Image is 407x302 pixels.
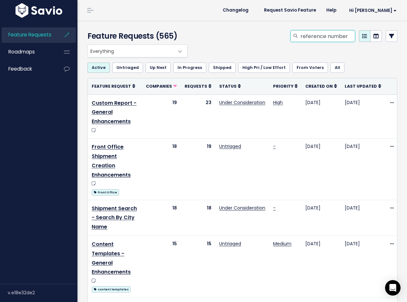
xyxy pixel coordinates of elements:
[305,83,337,89] a: Created On
[273,143,276,150] a: -
[92,240,131,276] a: Content Templates - General Enhancements
[219,240,241,247] a: Untriaged
[92,99,137,125] a: Custom Report - General Enhancements
[142,94,181,139] td: 19
[92,188,119,196] a: Front Office
[142,139,181,200] td: 18
[2,44,54,59] a: Roadmaps
[87,44,188,57] span: Everything
[92,286,131,293] span: content templates
[185,83,211,89] a: Requests
[181,236,215,297] td: 15
[2,62,54,76] a: Feedback
[301,94,341,139] td: [DATE]
[181,94,215,139] td: 23
[146,83,172,89] span: Companies
[181,200,215,236] td: 18
[238,63,290,73] a: High Pri / Low Effort
[92,189,119,196] span: Front Office
[219,143,241,150] a: Untriaged
[112,63,143,73] a: Untriaged
[181,139,215,200] td: 19
[92,83,131,89] span: Feature Request
[92,205,137,231] a: Shipment Search - Search By City Name
[8,48,35,55] span: Roadmaps
[8,65,32,72] span: Feedback
[321,5,341,15] a: Help
[92,285,131,293] a: content templates
[331,63,344,73] a: All
[2,27,54,42] a: Feature Requests
[341,94,385,139] td: [DATE]
[219,83,241,89] a: Status
[341,139,385,200] td: [DATE]
[173,63,206,73] a: In Progress
[92,143,131,178] a: Front Office Shipment Creation Enhancements
[209,63,236,73] a: Shipped
[87,30,184,42] h4: Feature Requests (565)
[88,45,174,57] span: Everything
[345,83,377,89] span: Last Updated
[8,284,77,301] div: v.e18e32de2
[219,99,265,106] a: Under Consideration
[273,83,298,89] a: Priority
[341,5,402,15] a: Hi [PERSON_NAME]
[349,8,397,13] span: Hi [PERSON_NAME]
[219,205,265,211] a: Under Consideration
[385,280,401,296] div: Open Intercom Messenger
[341,236,385,297] td: [DATE]
[14,3,64,18] img: logo-white.9d6f32f41409.svg
[341,200,385,236] td: [DATE]
[219,83,237,89] span: Status
[223,8,249,13] span: Changelog
[92,83,135,89] a: Feature Request
[185,83,207,89] span: Requests
[8,31,51,38] span: Feature Requests
[146,83,177,89] a: Companies
[305,83,333,89] span: Created On
[146,63,171,73] a: Up Next
[259,5,321,15] a: Request Savio Feature
[142,200,181,236] td: 18
[87,63,397,73] ul: Filter feature requests
[142,236,181,297] td: 15
[292,63,328,73] a: From Voters
[273,205,276,211] a: -
[87,63,110,73] a: Active
[345,83,381,89] a: Last Updated
[301,200,341,236] td: [DATE]
[301,139,341,200] td: [DATE]
[301,236,341,297] td: [DATE]
[273,99,283,106] a: High
[273,83,293,89] span: Priority
[273,240,291,247] a: Medium
[300,30,355,42] input: Search features...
